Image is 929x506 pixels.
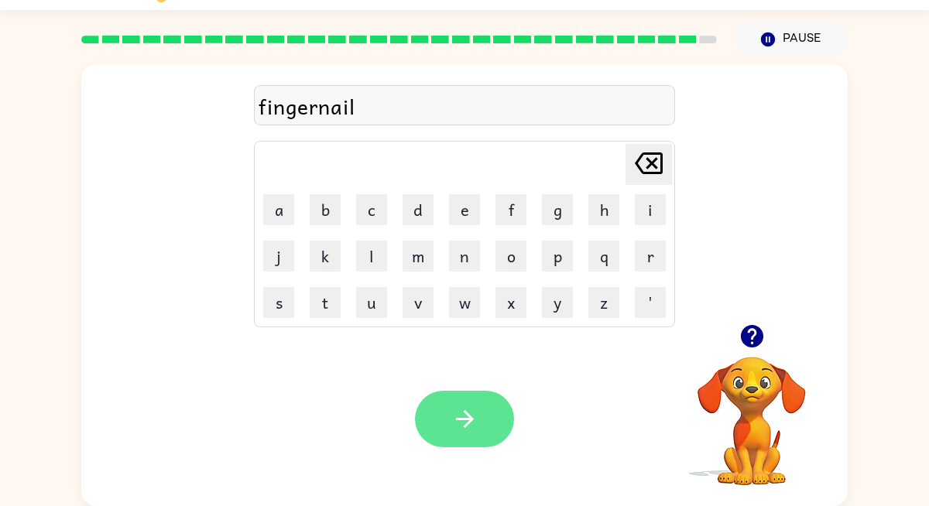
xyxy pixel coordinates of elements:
[542,241,573,272] button: p
[674,333,829,487] video: Your browser must support playing .mp4 files to use Literably. Please try using another browser.
[403,287,434,318] button: v
[263,194,294,225] button: a
[356,287,387,318] button: u
[588,194,619,225] button: h
[449,194,480,225] button: e
[449,287,480,318] button: w
[263,287,294,318] button: s
[356,241,387,272] button: l
[310,194,341,225] button: b
[588,287,619,318] button: z
[588,241,619,272] button: q
[403,194,434,225] button: d
[403,241,434,272] button: m
[449,241,480,272] button: n
[495,287,526,318] button: x
[259,90,670,122] div: fingernail
[263,241,294,272] button: j
[310,241,341,272] button: k
[635,194,666,225] button: i
[310,287,341,318] button: t
[735,22,848,57] button: Pause
[495,194,526,225] button: f
[542,287,573,318] button: y
[635,241,666,272] button: r
[635,287,666,318] button: '
[356,194,387,225] button: c
[542,194,573,225] button: g
[495,241,526,272] button: o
